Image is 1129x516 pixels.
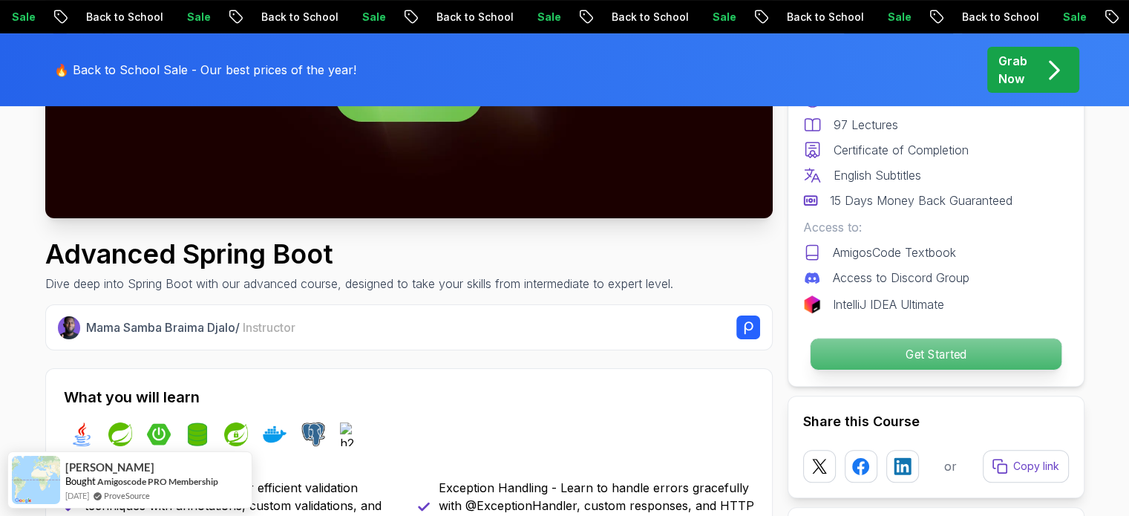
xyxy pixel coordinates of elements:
[45,275,673,293] p: Dive deep into Spring Boot with our advanced course, designed to take your skills from intermedia...
[998,52,1027,88] p: Grab Now
[263,422,287,446] img: docker logo
[70,422,94,446] img: java logo
[501,10,549,25] p: Sale
[830,192,1012,209] p: 15 Days Money Back Guaranteed
[225,10,326,25] p: Back to School
[810,339,1061,370] p: Get Started
[944,457,957,475] p: or
[12,456,60,504] img: provesource social proof notification image
[750,10,851,25] p: Back to School
[834,141,969,159] p: Certificate of Completion
[676,10,724,25] p: Sale
[575,10,676,25] p: Back to School
[833,295,944,313] p: IntelliJ IDEA Ultimate
[833,269,969,287] p: Access to Discord Group
[86,319,295,336] p: Mama Samba Braima Djalo /
[1027,10,1074,25] p: Sale
[803,218,1069,236] p: Access to:
[58,316,81,339] img: Nelson Djalo
[108,422,132,446] img: spring logo
[834,166,921,184] p: English Subtitles
[104,489,150,502] a: ProveSource
[851,10,899,25] p: Sale
[834,116,898,134] p: 97 Lectures
[326,10,373,25] p: Sale
[54,61,356,79] p: 🔥 Back to School Sale - Our best prices of the year!
[301,422,325,446] img: postgres logo
[983,450,1069,483] button: Copy link
[97,475,218,488] a: Amigoscode PRO Membership
[50,10,151,25] p: Back to School
[64,387,754,408] h2: What you will learn
[65,461,154,474] span: [PERSON_NAME]
[65,489,89,502] span: [DATE]
[147,422,171,446] img: spring-boot logo
[45,239,673,269] h1: Advanced Spring Boot
[224,422,248,446] img: spring-security logo
[400,10,501,25] p: Back to School
[151,10,198,25] p: Sale
[809,338,1061,370] button: Get Started
[243,320,295,335] span: Instructor
[1013,459,1059,474] p: Copy link
[803,295,821,313] img: jetbrains logo
[833,244,956,261] p: AmigosCode Textbook
[186,422,209,446] img: spring-data-jpa logo
[340,422,364,446] img: h2 logo
[926,10,1027,25] p: Back to School
[65,475,96,487] span: Bought
[803,411,1069,432] h2: Share this Course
